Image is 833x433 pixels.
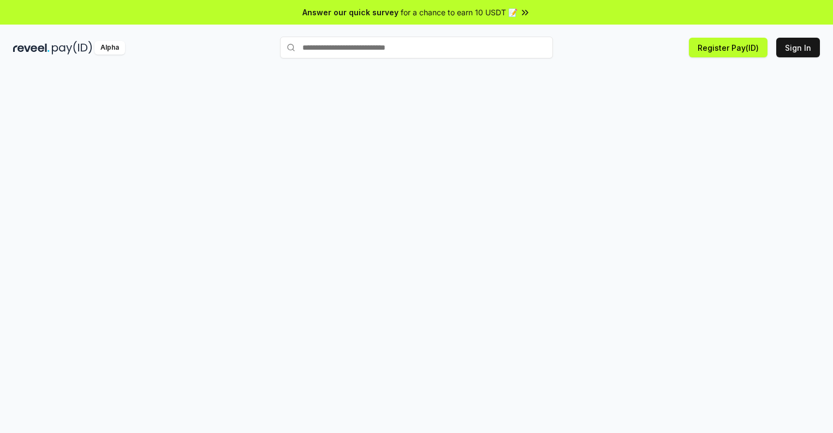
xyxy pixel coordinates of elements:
[401,7,517,18] span: for a chance to earn 10 USDT 📝
[302,7,398,18] span: Answer our quick survey
[52,41,92,55] img: pay_id
[689,38,767,57] button: Register Pay(ID)
[13,41,50,55] img: reveel_dark
[776,38,820,57] button: Sign In
[94,41,125,55] div: Alpha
